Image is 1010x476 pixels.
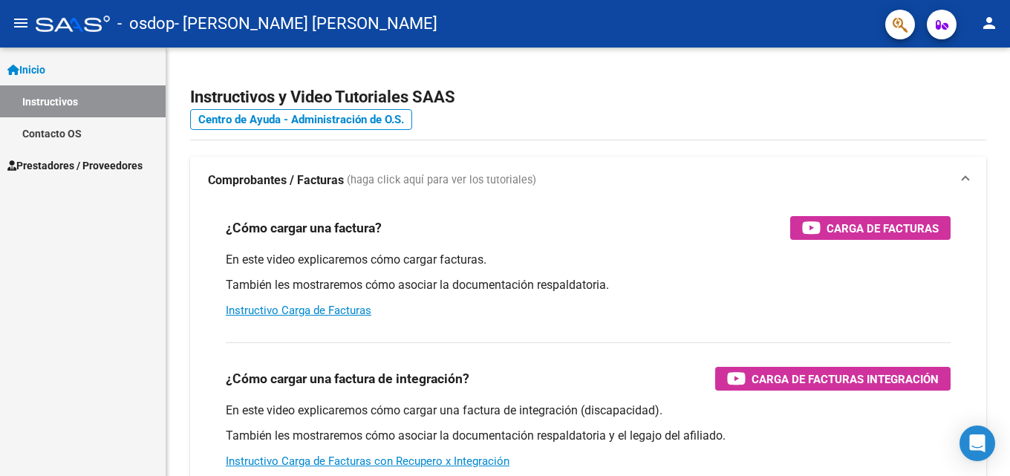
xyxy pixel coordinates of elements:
[226,218,382,238] h3: ¿Cómo cargar una factura?
[190,109,412,130] a: Centro de Ayuda - Administración de O.S.
[7,62,45,78] span: Inicio
[226,277,951,293] p: También les mostraremos cómo asociar la documentación respaldatoria.
[117,7,175,40] span: - osdop
[827,219,939,238] span: Carga de Facturas
[790,216,951,240] button: Carga de Facturas
[347,172,536,189] span: (haga click aquí para ver los tutoriales)
[226,368,469,389] h3: ¿Cómo cargar una factura de integración?
[226,402,951,419] p: En este video explicaremos cómo cargar una factura de integración (discapacidad).
[226,304,371,317] a: Instructivo Carga de Facturas
[980,14,998,32] mat-icon: person
[715,367,951,391] button: Carga de Facturas Integración
[959,426,995,461] div: Open Intercom Messenger
[226,454,509,468] a: Instructivo Carga de Facturas con Recupero x Integración
[190,83,986,111] h2: Instructivos y Video Tutoriales SAAS
[208,172,344,189] strong: Comprobantes / Facturas
[752,370,939,388] span: Carga de Facturas Integración
[190,157,986,204] mat-expansion-panel-header: Comprobantes / Facturas (haga click aquí para ver los tutoriales)
[12,14,30,32] mat-icon: menu
[7,157,143,174] span: Prestadores / Proveedores
[226,428,951,444] p: También les mostraremos cómo asociar la documentación respaldatoria y el legajo del afiliado.
[226,252,951,268] p: En este video explicaremos cómo cargar facturas.
[175,7,437,40] span: - [PERSON_NAME] [PERSON_NAME]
